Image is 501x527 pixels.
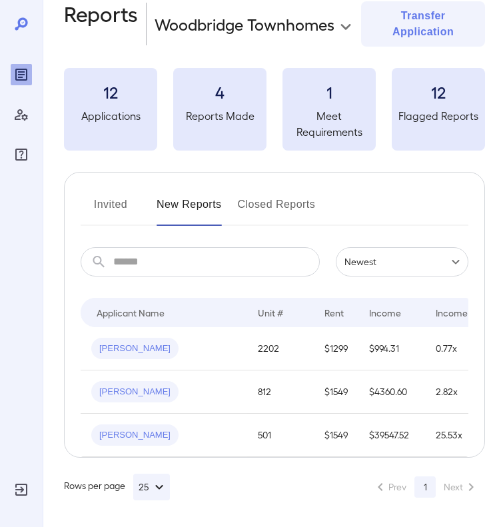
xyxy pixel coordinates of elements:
[11,64,32,85] div: Reports
[155,13,334,35] p: Woodbridge Townhomes
[91,429,179,442] span: [PERSON_NAME]
[91,342,179,355] span: [PERSON_NAME]
[173,108,266,124] h5: Reports Made
[64,81,157,103] h3: 12
[324,304,346,320] div: Rent
[258,304,283,320] div: Unit #
[157,194,222,226] button: New Reports
[64,474,170,500] div: Rows per page
[314,370,358,414] td: $1549
[336,247,468,276] div: Newest
[436,304,492,320] div: Income Level
[358,414,425,457] td: $39547.52
[369,304,401,320] div: Income
[238,194,316,226] button: Closed Reports
[366,476,485,498] nav: pagination navigation
[247,414,314,457] td: 501
[64,108,157,124] h5: Applications
[247,370,314,414] td: 812
[361,1,485,47] button: Transfer Application
[64,1,138,47] h2: Reports
[358,370,425,414] td: $4360.60
[314,327,358,370] td: $1299
[392,81,485,103] h3: 12
[97,304,165,320] div: Applicant Name
[392,108,485,124] h5: Flagged Reports
[11,144,32,165] div: FAQ
[314,414,358,457] td: $1549
[414,476,436,498] button: page 1
[282,108,376,140] h5: Meet Requirements
[133,474,170,500] button: 25
[247,327,314,370] td: 2202
[358,327,425,370] td: $994.31
[11,479,32,500] div: Log Out
[282,81,376,103] h3: 1
[11,104,32,125] div: Manage Users
[91,386,179,398] span: [PERSON_NAME]
[81,194,141,226] button: Invited
[64,68,485,151] summary: 12Applications4Reports Made1Meet Requirements12Flagged Reports
[173,81,266,103] h3: 4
